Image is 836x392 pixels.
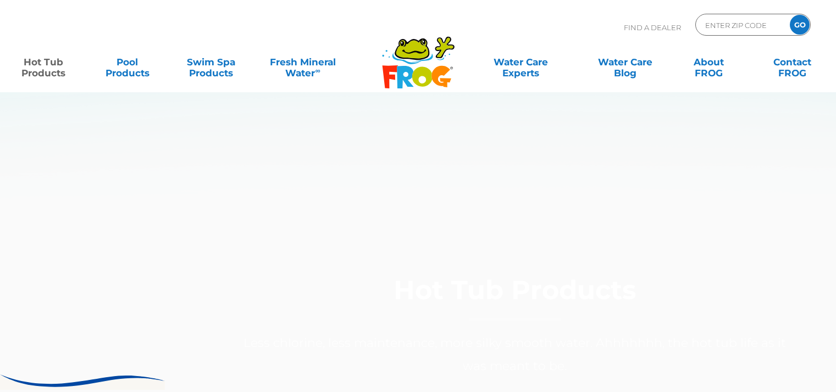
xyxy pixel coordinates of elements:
a: Water CareExperts [468,51,574,73]
a: Fresh MineralWater∞ [262,51,344,73]
a: Water CareBlog [593,51,657,73]
input: GO [790,15,810,35]
a: Swim SpaProducts [179,51,243,73]
a: Hot TubProducts [11,51,76,73]
p: Less chlorine, less maintenance, more silky smooth water. Ahhhhhhh, the hot tub life as it was me... [236,332,793,378]
h1: Hot Tub Products [236,276,793,321]
img: Frog Products Logo [376,22,461,89]
a: PoolProducts [95,51,159,73]
sup: ∞ [315,66,320,75]
a: AboutFROG [676,51,741,73]
p: Find A Dealer [624,14,681,41]
a: ContactFROG [760,51,825,73]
